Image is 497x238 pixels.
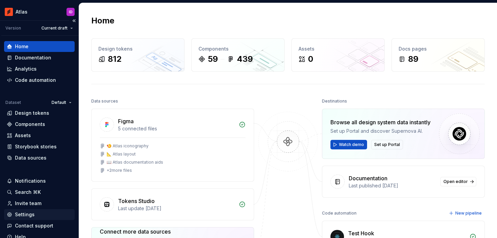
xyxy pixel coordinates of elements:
[440,177,476,186] a: Open editor
[1,4,77,19] button: AtlasID
[322,208,357,218] div: Code automation
[15,66,37,72] div: Analytics
[15,200,41,207] div: Invite team
[4,119,75,130] a: Components
[15,110,49,116] div: Design tokens
[4,52,75,63] a: Documentation
[118,125,235,132] div: 5 connected files
[16,8,27,15] div: Atlas
[91,96,118,106] div: Data sources
[4,75,75,86] a: Code automation
[107,168,132,173] div: + 2 more files
[371,140,403,149] button: Set up Portal
[322,96,347,106] div: Destinations
[349,182,436,189] div: Last published [DATE]
[4,63,75,74] a: Analytics
[4,141,75,152] a: Storybook stories
[4,198,75,209] a: Invite team
[4,41,75,52] a: Home
[118,117,134,125] div: Figma
[15,178,46,184] div: Notifications
[91,15,114,26] h2: Home
[4,209,75,220] a: Settings
[15,77,56,84] div: Code automation
[100,227,195,236] div: Connect more data sources
[98,45,177,52] div: Design tokens
[38,23,76,33] button: Current draft
[374,142,400,147] span: Set up Portal
[91,188,254,220] a: Tokens StudioLast update [DATE]
[4,187,75,198] button: Search ⌘K
[4,152,75,163] a: Data sources
[330,118,431,126] div: Browse all design system data instantly
[49,98,75,107] button: Default
[15,54,51,61] div: Documentation
[339,142,364,147] span: Watch demo
[330,140,367,149] button: Watch demo
[15,222,53,229] div: Contact support
[191,38,285,72] a: Components59439
[69,9,73,15] div: ID
[4,108,75,118] a: Design tokens
[4,176,75,186] button: Notifications
[399,45,478,52] div: Docs pages
[15,121,45,128] div: Components
[15,154,46,161] div: Data sources
[299,45,378,52] div: Assets
[69,16,79,25] button: Collapse sidebar
[5,25,21,31] div: Version
[118,205,235,212] div: Last update [DATE]
[391,38,485,72] a: Docs pages89
[41,25,68,31] span: Current draft
[4,220,75,231] button: Contact support
[15,43,28,50] div: Home
[455,210,482,216] span: New pipeline
[349,174,387,182] div: Documentation
[91,109,254,182] a: Figma5 connected files🍤 Atlas iconography📐 Atlas layout📖 Atlas documentation aids+2more files
[52,100,66,105] span: Default
[198,45,278,52] div: Components
[447,208,485,218] button: New pipeline
[107,160,163,165] div: 📖 Atlas documentation aids
[308,54,313,65] div: 0
[348,229,374,237] div: Test Hook
[118,197,155,205] div: Tokens Studio
[107,143,149,149] div: 🍤 Atlas iconography
[4,130,75,141] a: Assets
[15,132,31,139] div: Assets
[330,128,431,134] div: Set up Portal and discover Supernova AI.
[15,211,35,218] div: Settings
[108,54,121,65] div: 812
[91,38,185,72] a: Design tokens812
[15,143,57,150] div: Storybook stories
[5,8,13,16] img: 102f71e4-5f95-4b3f-aebe-9cae3cf15d45.png
[107,151,136,157] div: 📐 Atlas layout
[291,38,385,72] a: Assets0
[443,179,468,184] span: Open editor
[15,189,41,196] div: Search ⌘K
[237,54,253,65] div: 439
[408,54,418,65] div: 89
[5,100,21,105] div: Dataset
[208,54,218,65] div: 59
